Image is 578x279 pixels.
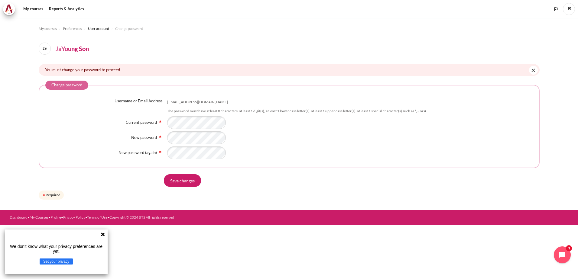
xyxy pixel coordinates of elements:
img: Required [158,134,163,139]
span: User account [88,26,109,31]
img: Architeck [5,5,13,14]
a: Terms of Use [87,215,107,220]
label: New password [131,135,157,140]
a: Reports & Analytics [47,3,86,15]
a: My Courses [30,215,48,220]
a: Preferences [63,25,82,32]
h4: JaYoung Son [56,44,89,53]
a: Change password [115,25,143,32]
button: Languages [551,5,560,14]
img: Required [158,149,163,154]
span: Required [158,119,163,123]
img: Required [158,119,163,124]
span: Preferences [63,26,82,31]
a: My courses [21,3,45,15]
a: User menu [563,3,575,15]
a: Dashboard [10,215,28,220]
span: JS [39,43,51,55]
span: JS [563,3,575,15]
input: Save changes [164,174,201,187]
a: Copyright © 2024 BTS All rights reserved [109,215,174,220]
div: The password must have at least 8 characters, at least 1 digit(s), at least 1 lower case letter(s... [167,109,426,114]
div: • • • • • [10,215,323,220]
legend: Change password [45,81,88,90]
nav: Navigation bar [39,24,540,34]
span: Change password [115,26,143,31]
button: Set your privacy [40,258,73,265]
a: Profile [50,215,61,220]
label: New password (again) [119,150,157,155]
span: Required [158,150,163,153]
a: My courses [39,25,57,32]
span: Required [158,134,163,138]
span: My courses [39,26,57,31]
div: You must change your password to proceed. [39,64,540,76]
a: Privacy Policy [63,215,85,220]
label: Current password [126,120,157,125]
a: JS [39,43,53,55]
div: [EMAIL_ADDRESS][DOMAIN_NAME] [167,100,228,105]
img: Required field [42,193,46,197]
div: Required [39,191,64,200]
p: We don't know what your privacy preferences are yet. [7,244,105,254]
label: Username or Email Address [115,98,163,104]
a: Architeck Architeck [3,3,18,15]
